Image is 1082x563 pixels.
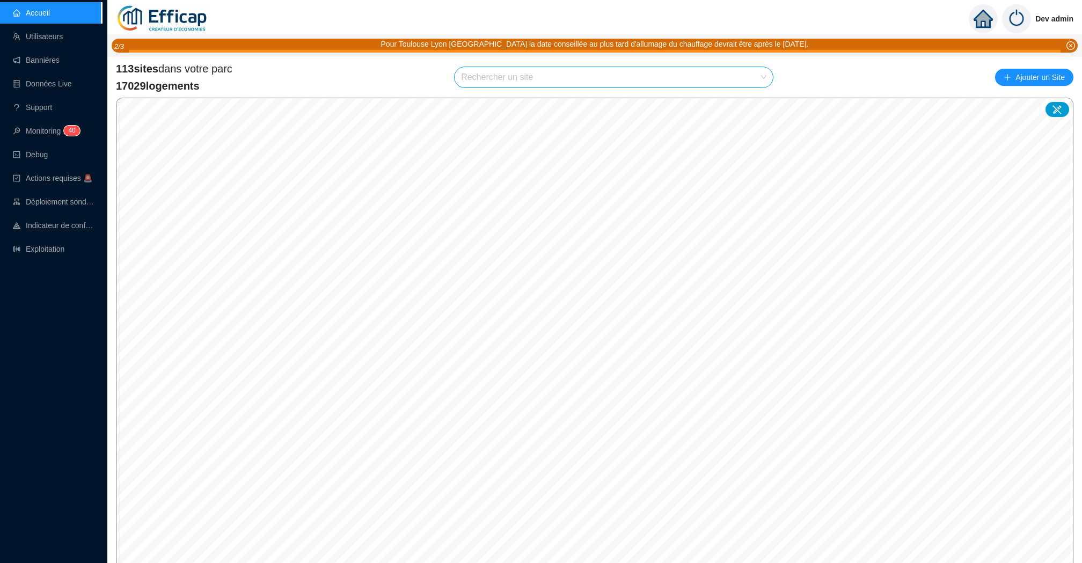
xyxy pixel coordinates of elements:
[13,221,94,230] a: heat-mapIndicateur de confort
[974,9,993,28] span: home
[995,69,1073,86] button: Ajouter un Site
[13,103,52,112] a: questionSupport
[13,174,20,182] span: check-square
[13,245,64,253] a: slidersExploitation
[13,150,48,159] a: codeDebug
[381,39,809,50] div: Pour Toulouse Lyon [GEOGRAPHIC_DATA] la date conseillée au plus tard d'allumage du chauffage devr...
[116,78,232,93] span: 17029 logements
[1004,74,1011,81] span: plus
[72,127,76,134] span: 0
[1066,41,1075,50] span: close-circle
[13,79,72,88] a: databaseDonnées Live
[1015,70,1065,85] span: Ajouter un Site
[116,63,158,75] span: 113 sites
[116,61,232,76] span: dans votre parc
[64,126,79,136] sup: 40
[114,42,124,50] i: 2 / 3
[1002,4,1031,33] img: power
[13,56,60,64] a: notificationBannières
[13,127,77,135] a: monitorMonitoring40
[13,198,94,206] a: clusterDéploiement sondes
[13,9,50,17] a: homeAccueil
[26,174,92,182] span: Actions requises 🚨
[68,127,72,134] span: 4
[13,32,63,41] a: teamUtilisateurs
[1035,2,1073,36] span: Dev admin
